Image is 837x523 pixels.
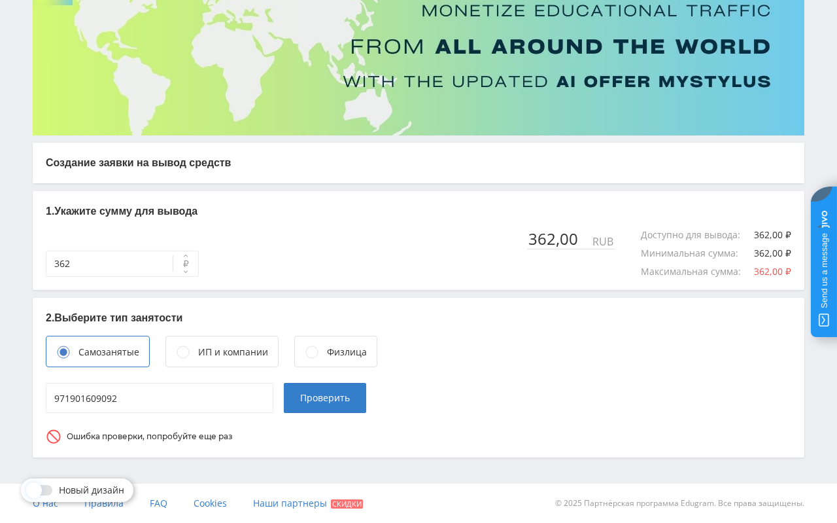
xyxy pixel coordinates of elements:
a: Cookies [194,484,227,523]
span: Cookies [194,497,227,509]
p: 2. Выберите тип занятости [46,311,791,325]
button: Проверить [284,383,366,413]
span: Скидки [331,499,363,509]
div: Самозанятые [78,345,139,359]
div: © 2025 Партнёрская программа Edugram. Все права защищены. [425,484,804,523]
div: Ошибка проверки, попробуйте еще раз [67,432,233,441]
button: ₽ [173,251,199,277]
div: ИП и компании [198,345,268,359]
div: Доступно для вывода : [641,230,753,240]
div: Физлица [327,345,367,359]
div: RUB [591,236,615,247]
p: Создание заявки на вывод средств [46,156,791,170]
span: FAQ [150,497,167,509]
span: Проверить [300,393,350,403]
a: О нас [33,484,58,523]
span: Правила [84,497,124,509]
p: 1. Укажите сумму для вывода [46,204,791,219]
span: Новый дизайн [59,485,124,496]
input: Введите ваш ИНН [46,383,273,413]
a: Наши партнеры Скидки [253,484,363,523]
span: 362,00 ₽ [754,265,791,278]
div: 362,00 ₽ [754,230,791,240]
div: 362,00 ₽ [754,248,791,259]
span: О нас [33,497,58,509]
a: Правила [84,484,124,523]
a: FAQ [150,484,167,523]
div: Минимальная сумма : [641,248,751,259]
div: 362,00 [527,230,591,248]
div: Максимальная сумма : [641,266,754,277]
span: Наши партнеры [253,497,327,509]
